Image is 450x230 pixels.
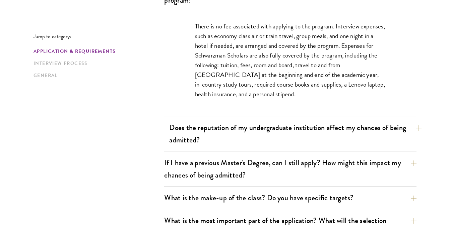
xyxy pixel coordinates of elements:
p: There is no fee associated with applying to the program. Interview expenses, such as economy clas... [195,21,386,99]
a: Application & Requirements [34,48,160,55]
button: What is the make-up of the class? Do you have specific targets? [164,190,416,205]
button: Does the reputation of my undergraduate institution affect my chances of being admitted? [169,120,422,147]
p: Jump to category: [34,33,164,39]
a: General [34,72,160,79]
a: Interview Process [34,60,160,67]
button: If I have a previous Master's Degree, can I still apply? How might this impact my chances of bein... [164,155,416,183]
